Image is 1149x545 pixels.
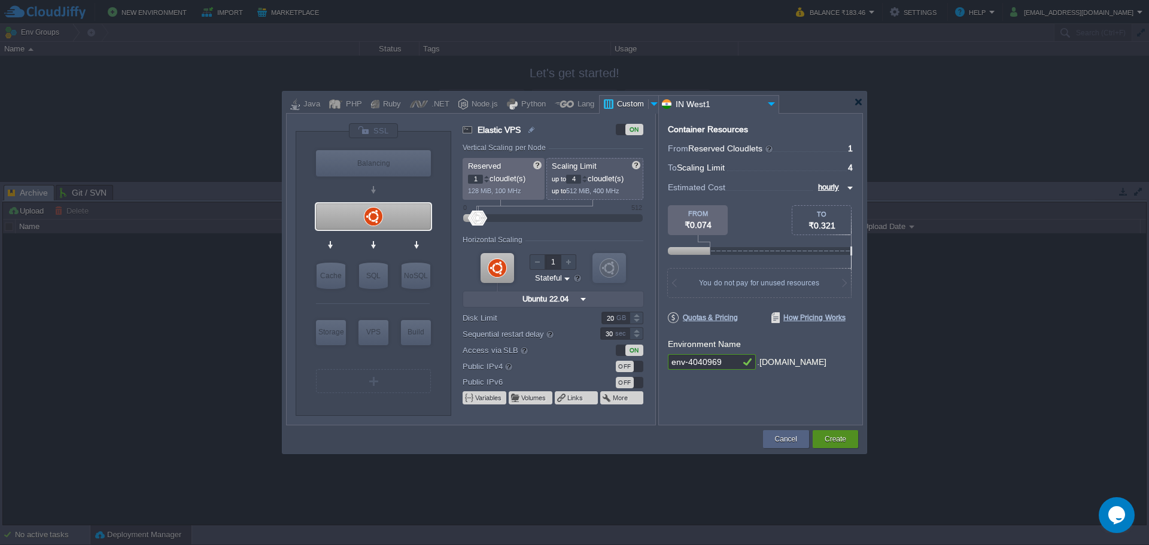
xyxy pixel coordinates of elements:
[848,144,853,153] span: 1
[401,320,431,344] div: Build
[616,361,634,372] div: OFF
[613,96,648,114] div: Custom
[631,204,642,211] div: 512
[775,433,797,445] button: Cancel
[463,343,584,357] label: Access via SLB
[668,312,738,323] span: Quotas & Pricing
[468,171,540,184] p: cloudlet(s)
[521,393,547,403] button: Volumes
[316,369,431,393] div: Create New Layer
[402,263,430,289] div: NoSQL
[359,263,388,289] div: SQL Databases
[463,360,584,373] label: Public IPv4
[848,163,853,172] span: 4
[358,320,388,344] div: VPS
[468,187,521,194] span: 128 MiB, 100 MHz
[463,144,549,152] div: Vertical Scaling per Node
[475,393,503,403] button: Variables
[616,312,628,324] div: GB
[468,162,501,170] span: Reserved
[316,150,431,176] div: Load Balancer
[342,96,362,114] div: PHP
[808,221,835,230] span: ₹0.321
[688,144,774,153] span: Reserved Cloudlets
[401,320,431,345] div: Build Node
[668,144,688,153] span: From
[316,150,431,176] div: Balancing
[552,175,566,182] span: up to
[359,263,388,289] div: SQL
[677,163,725,172] span: Scaling Limit
[463,327,584,340] label: Sequential restart delay
[379,96,401,114] div: Ruby
[1099,497,1137,533] iframe: chat widget
[668,181,725,194] span: Estimated Cost
[567,393,584,403] button: Links
[552,162,597,170] span: Scaling Limit
[616,377,634,388] div: OFF
[518,96,546,114] div: Python
[552,171,639,184] p: cloudlet(s)
[316,320,346,345] div: Storage Containers
[316,320,346,344] div: Storage
[757,354,826,370] div: .[DOMAIN_NAME]
[615,328,628,339] div: sec
[668,339,741,349] label: Environment Name
[685,220,712,230] span: ₹0.074
[625,124,643,135] div: ON
[771,312,846,323] span: How Pricing Works
[625,345,643,356] div: ON
[402,263,430,289] div: NoSQL Databases
[613,393,629,403] button: More
[668,210,728,217] div: FROM
[668,163,677,172] span: To
[792,211,851,218] div: TO
[552,187,566,194] span: up to
[463,376,584,388] label: Public IPv6
[668,125,748,134] div: Container Resources
[300,96,320,114] div: Java
[566,187,619,194] span: 512 MiB, 400 MHz
[825,433,846,445] button: Create
[574,96,594,114] div: Lang
[463,236,525,244] div: Horizontal Scaling
[317,263,345,289] div: Cache
[468,96,498,114] div: Node.js
[316,203,431,230] div: Elastic VPS
[428,96,449,114] div: .NET
[463,312,584,324] label: Disk Limit
[358,320,388,345] div: Elastic VPS
[463,204,467,211] div: 0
